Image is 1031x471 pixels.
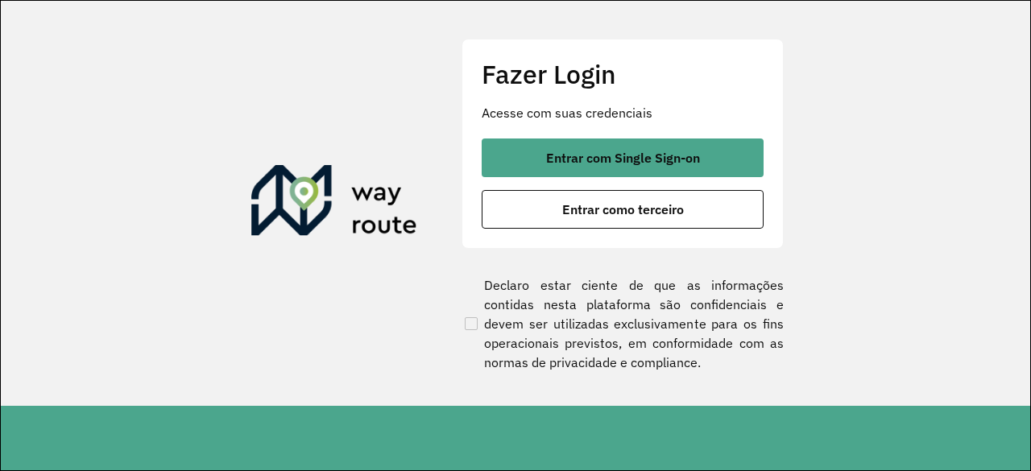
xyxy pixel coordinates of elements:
[251,165,417,242] img: Roteirizador AmbevTech
[482,138,764,177] button: button
[462,275,784,372] label: Declaro estar ciente de que as informações contidas nesta plataforma são confidenciais e devem se...
[482,103,764,122] p: Acesse com suas credenciais
[562,203,684,216] span: Entrar como terceiro
[546,151,700,164] span: Entrar com Single Sign-on
[482,59,764,89] h2: Fazer Login
[482,190,764,229] button: button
